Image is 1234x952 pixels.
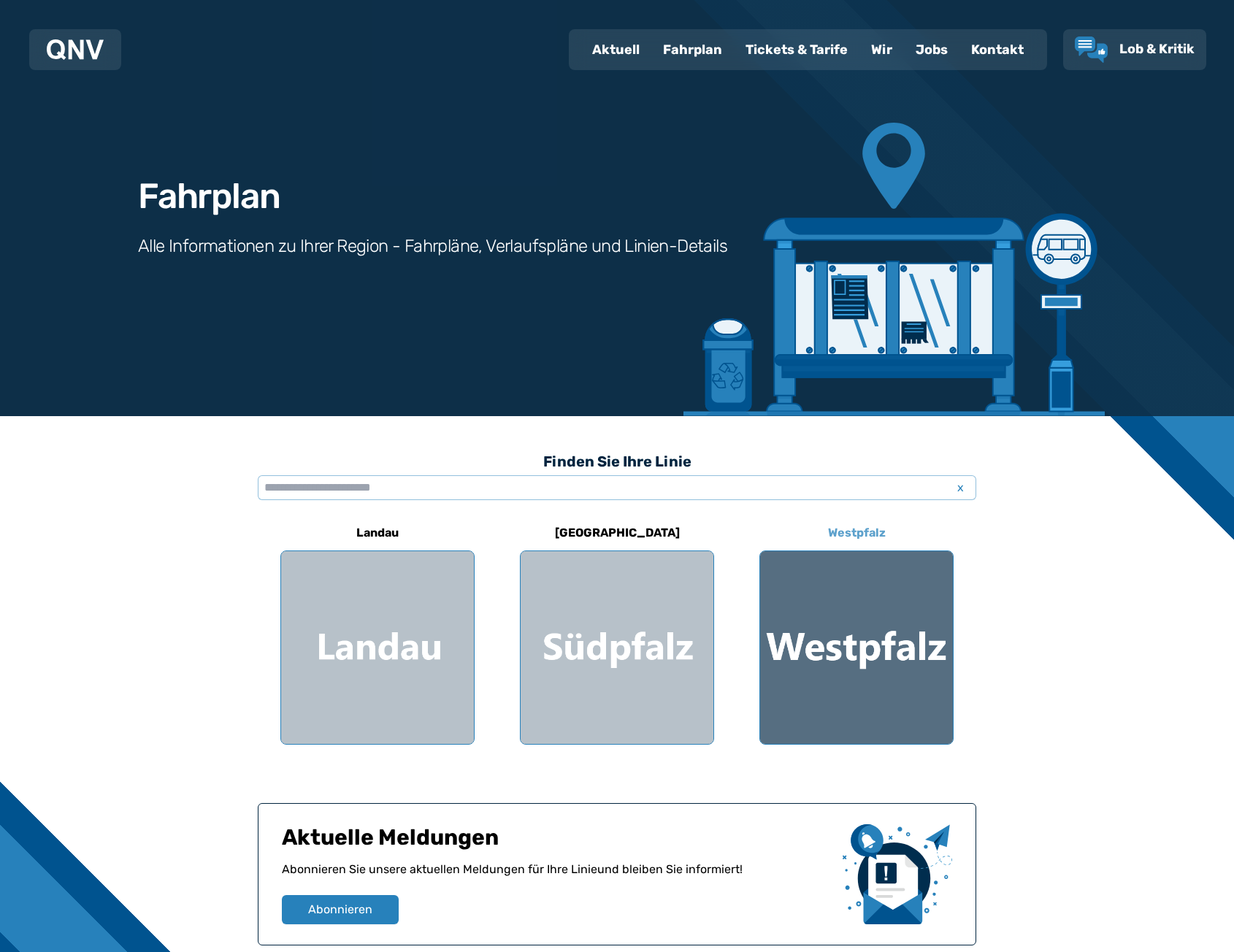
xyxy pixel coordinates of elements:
[904,31,959,69] a: Jobs
[843,824,952,924] img: newsletter
[308,901,372,918] span: Abonnieren
[859,31,904,69] a: Wir
[950,479,970,496] span: x
[651,31,734,69] a: Fahrplan
[282,824,831,861] h1: Aktuelle Meldungen
[282,895,399,924] button: Abonnieren
[580,31,651,69] a: Aktuell
[759,515,954,745] a: Westpfalz Region Westpfalz
[959,31,1035,69] a: Kontakt
[1119,41,1195,57] span: Lob & Kritik
[47,35,104,64] a: QNV Logo
[47,39,104,60] img: QNV Logo
[1075,37,1195,63] a: Lob & Kritik
[520,515,714,745] a: [GEOGRAPHIC_DATA] Region Südpfalz
[280,515,475,745] a: Landau Region Landau
[138,179,280,214] h1: Fahrplan
[822,521,892,545] h6: Westpfalz
[258,445,976,477] h3: Finden Sie Ihre Linie
[282,861,831,895] p: Abonnieren Sie unsere aktuellen Meldungen für Ihre Linie und bleiben Sie informiert!
[549,521,686,545] h6: [GEOGRAPHIC_DATA]
[138,234,727,258] h3: Alle Informationen zu Ihrer Region - Fahrpläne, Verlaufspläne und Linien-Details
[350,521,405,545] h6: Landau
[734,31,859,69] a: Tickets & Tarife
